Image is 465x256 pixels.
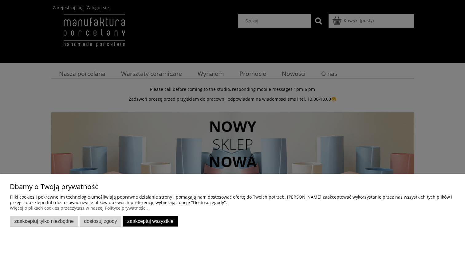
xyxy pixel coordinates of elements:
button: Dostosuj zgody [80,216,122,227]
button: Zaakceptuj wszystkie [123,216,178,227]
button: Zaakceptuj tylko niezbędne [10,216,78,227]
a: Więcej o plikach cookies przeczytasz w naszej Polityce prywatności. [10,205,148,211]
p: Pliki cookies i pokrewne im technologie umożliwiają poprawne działanie strony i pomagają nam dost... [10,194,455,205]
p: Dbamy o Twoją prywatność [10,184,455,189]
